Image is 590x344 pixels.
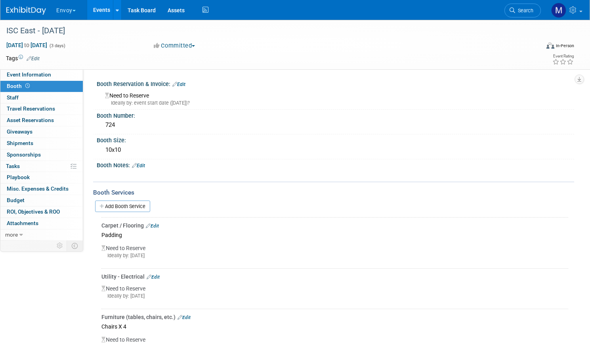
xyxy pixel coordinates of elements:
span: Giveaways [7,128,32,135]
a: Event Information [0,69,83,80]
a: Edit [172,82,185,87]
span: Sponsorships [7,151,41,158]
div: Carpet / Flooring [101,222,568,229]
span: (3 days) [49,43,65,48]
a: Edit [147,274,160,280]
span: Playbook [7,174,30,180]
div: In-Person [556,43,574,49]
div: Need to Reserve [101,281,568,306]
a: Misc. Expenses & Credits [0,183,83,195]
span: Staff [7,94,19,101]
span: Search [515,8,533,13]
div: Booth Number: [97,110,574,120]
span: Attachments [7,220,38,226]
a: Tasks [0,161,83,172]
div: Ideally by: event start date ([DATE])? [105,99,568,107]
td: Toggle Event Tabs [67,241,83,251]
span: Event Information [7,71,51,78]
a: Sponsorships [0,149,83,161]
div: Booth Services [93,188,574,197]
a: Asset Reservations [0,115,83,126]
a: Staff [0,92,83,103]
a: more [0,229,83,241]
span: Tasks [6,163,20,169]
span: Shipments [7,140,33,146]
span: Booth not reserved yet [24,83,31,89]
div: ISC East - [DATE] [4,24,526,38]
div: Utility - Electrical [101,273,568,281]
span: Budget [7,197,25,203]
a: Search [504,4,541,17]
td: Tags [6,54,40,62]
a: Travel Reservations [0,103,83,115]
span: more [5,231,18,238]
a: Add Booth Service [95,201,150,212]
span: Misc. Expenses & Credits [7,185,69,192]
span: Asset Reservations [7,117,54,123]
div: Ideally by: [DATE] [101,292,568,300]
td: Personalize Event Tab Strip [53,241,67,251]
span: Booth [7,83,31,89]
a: Budget [0,195,83,206]
div: Furniture (tables, chairs, etc.) [101,313,568,321]
div: 724 [103,119,568,131]
div: Padding [101,229,568,240]
div: Booth Notes: [97,159,574,170]
button: Committed [151,42,198,50]
a: Edit [178,315,191,320]
div: 10x10 [103,144,568,156]
a: Edit [146,223,159,229]
a: Shipments [0,138,83,149]
span: [DATE] [DATE] [6,42,48,49]
a: Giveaways [0,126,83,138]
a: Playbook [0,172,83,183]
img: Matt h [551,3,566,18]
div: Event Format [489,41,574,53]
img: ExhibitDay [6,7,46,15]
div: Chairs X 4 [101,321,568,332]
div: Booth Size: [97,134,574,144]
div: Need to Reserve [101,240,568,266]
a: Edit [132,163,145,168]
a: ROI, Objectives & ROO [0,206,83,218]
a: Booth [0,81,83,92]
span: to [23,42,31,48]
img: Format-Inperson.png [546,42,554,49]
div: Booth Reservation & Invoice: [97,78,574,88]
div: Event Rating [552,54,574,58]
a: Attachments [0,218,83,229]
span: Travel Reservations [7,105,55,112]
div: Need to Reserve [103,90,568,107]
span: ROI, Objectives & ROO [7,208,60,215]
div: Ideally by: [DATE] [101,252,568,259]
a: Edit [27,56,40,61]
